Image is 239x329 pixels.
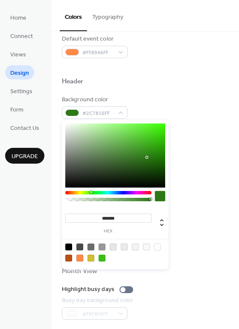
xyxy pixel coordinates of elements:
[143,244,150,250] div: rgb(248, 248, 248)
[5,29,38,43] a: Connect
[10,124,39,133] span: Contact Us
[10,50,26,59] span: Views
[99,244,105,250] div: rgb(153, 153, 153)
[10,69,29,78] span: Design
[82,48,114,57] span: #FF8946FF
[154,244,161,250] div: rgb(255, 255, 255)
[65,244,72,250] div: rgb(0, 0, 0)
[132,244,139,250] div: rgb(243, 243, 243)
[5,84,38,98] a: Settings
[5,120,44,135] a: Contact Us
[5,10,32,24] a: Home
[62,35,126,44] div: Default event color
[5,47,31,61] a: Views
[99,255,105,261] div: rgb(60, 190, 23)
[5,148,44,164] button: Upgrade
[62,285,114,294] div: Highlight busy days
[10,14,26,23] span: Home
[87,255,94,261] div: rgb(211, 190, 50)
[62,267,97,276] div: Month View
[62,77,84,86] div: Header
[82,109,114,118] span: #2C7816FF
[62,296,134,305] div: Busy day background color
[12,152,38,161] span: Upgrade
[76,244,83,250] div: rgb(74, 74, 74)
[87,244,94,250] div: rgb(108, 108, 108)
[76,255,83,261] div: rgb(255, 137, 70)
[65,255,72,261] div: rgb(185, 79, 19)
[62,95,126,104] div: Background color
[5,102,29,116] a: Form
[10,32,33,41] span: Connect
[10,87,32,96] span: Settings
[5,65,34,79] a: Design
[10,106,23,115] span: Form
[65,229,152,234] label: hex
[110,244,117,250] div: rgb(231, 231, 231)
[121,244,128,250] div: rgb(235, 235, 235)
